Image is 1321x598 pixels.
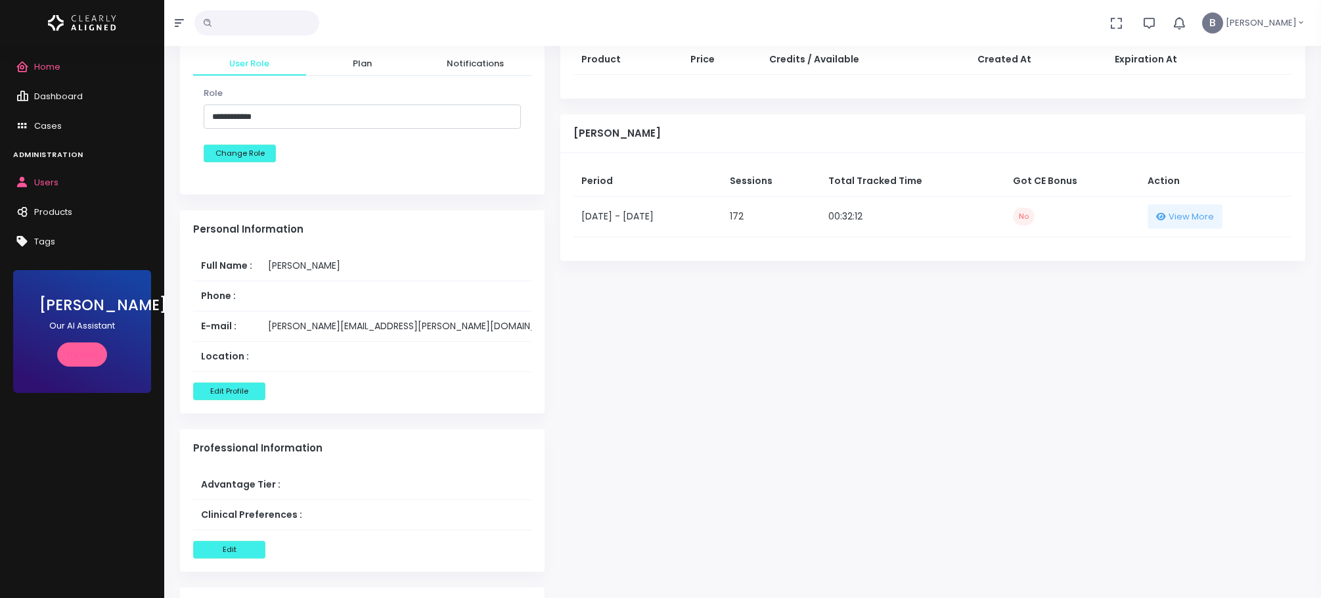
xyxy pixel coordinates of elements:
[204,87,223,100] label: Role
[1005,166,1140,196] th: Got CE Bonus
[820,166,1005,196] th: Total Tracked Time
[1226,16,1297,30] span: [PERSON_NAME]
[573,196,722,237] td: [DATE] - [DATE]
[34,60,60,73] span: Home
[193,499,491,530] th: Clinical Preferences :
[1202,12,1223,34] span: B
[761,45,970,75] th: Credits / Available
[970,45,1107,75] th: Created At
[722,196,820,237] td: 172
[204,145,276,162] button: Change Role
[57,342,107,367] a: Try now
[193,311,260,341] th: E-mail :
[34,90,83,103] span: Dashboard
[573,45,683,75] th: Product
[683,45,761,75] th: Price
[722,166,820,196] th: Sessions
[193,442,531,454] h4: Professional Information
[260,251,572,281] td: [PERSON_NAME]
[193,382,265,400] button: Edit Profile
[39,319,125,333] p: Our AI Assistant
[193,341,260,371] th: Location :
[573,166,722,196] th: Period
[193,541,265,559] button: Edit
[34,120,62,132] span: Cases
[193,470,491,500] th: Advantage Tier :
[193,251,260,281] th: Full Name :
[48,9,116,37] img: Logo Horizontal
[820,196,1005,237] td: 00:32:12
[34,206,72,218] span: Products
[1140,166,1292,196] th: Action
[260,311,572,341] td: [PERSON_NAME][EMAIL_ADDRESS][PERSON_NAME][DOMAIN_NAME]
[1148,204,1222,229] button: View More
[193,223,531,235] h4: Personal Information
[204,57,296,70] span: User Role
[34,176,58,189] span: Users
[1107,45,1261,75] th: Expiration At
[1013,208,1035,225] span: No
[573,127,1292,139] h5: [PERSON_NAME]
[1169,210,1214,223] span: View More
[34,235,55,248] span: Tags
[317,57,409,70] span: Plan
[39,296,125,314] h3: [PERSON_NAME]
[193,281,260,311] th: Phone :
[429,57,521,70] span: Notifications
